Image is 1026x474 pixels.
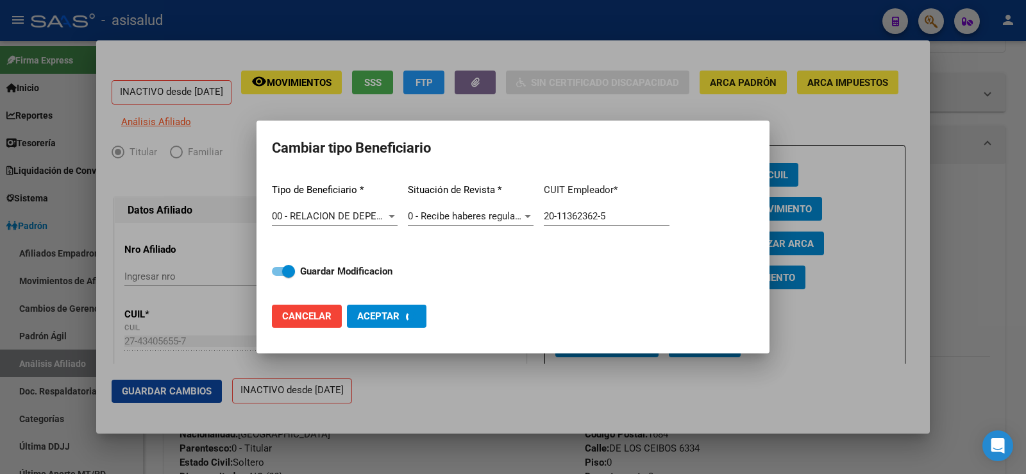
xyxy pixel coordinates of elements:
p: Tipo de Beneficiario * [272,183,398,198]
span: Aceptar [357,310,399,322]
p: CUIT Empleador [544,183,669,198]
span: 0 - Recibe haberes regularmente [408,210,545,222]
strong: Guardar Modificacion [300,266,392,277]
h2: Cambiar tipo Beneficiario [272,136,754,160]
span: Cancelar [282,310,332,322]
p: Situación de Revista * [408,183,534,198]
button: Aceptar [347,305,426,328]
button: Cancelar [272,305,342,328]
span: 00 - RELACION DE DEPENDENCIA [272,210,418,222]
div: Open Intercom Messenger [982,430,1013,461]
